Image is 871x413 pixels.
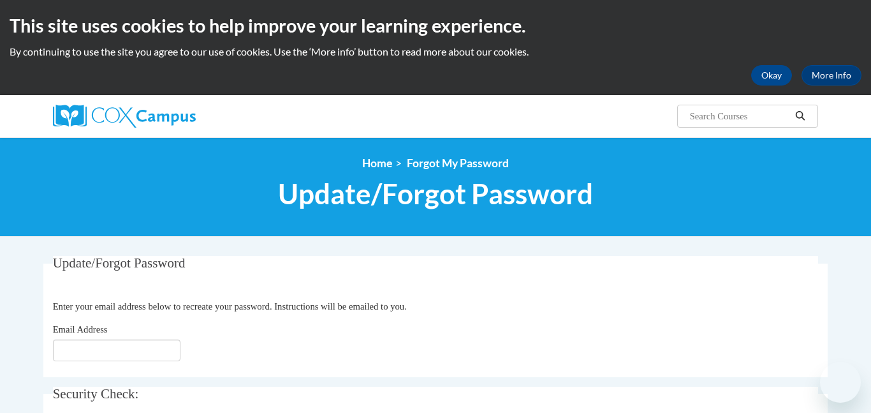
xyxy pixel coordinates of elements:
[689,109,791,124] input: Search Courses
[10,13,861,38] h2: This site uses cookies to help improve your learning experience.
[801,65,861,86] a: More Info
[10,45,861,59] p: By continuing to use the site you agree to our use of cookies. Use the ‘More info’ button to read...
[362,156,392,170] a: Home
[791,109,810,124] button: Search
[53,301,407,312] span: Enter your email address below to recreate your password. Instructions will be emailed to you.
[53,105,295,128] a: Cox Campus
[53,340,180,361] input: Email
[53,324,108,334] span: Email Address
[278,177,593,211] span: Update/Forgot Password
[751,65,792,86] button: Okay
[53,255,186,271] span: Update/Forgot Password
[407,156,509,170] span: Forgot My Password
[53,105,196,128] img: Cox Campus
[820,362,861,403] iframe: Button to launch messaging window
[53,386,139,402] span: Security Check:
